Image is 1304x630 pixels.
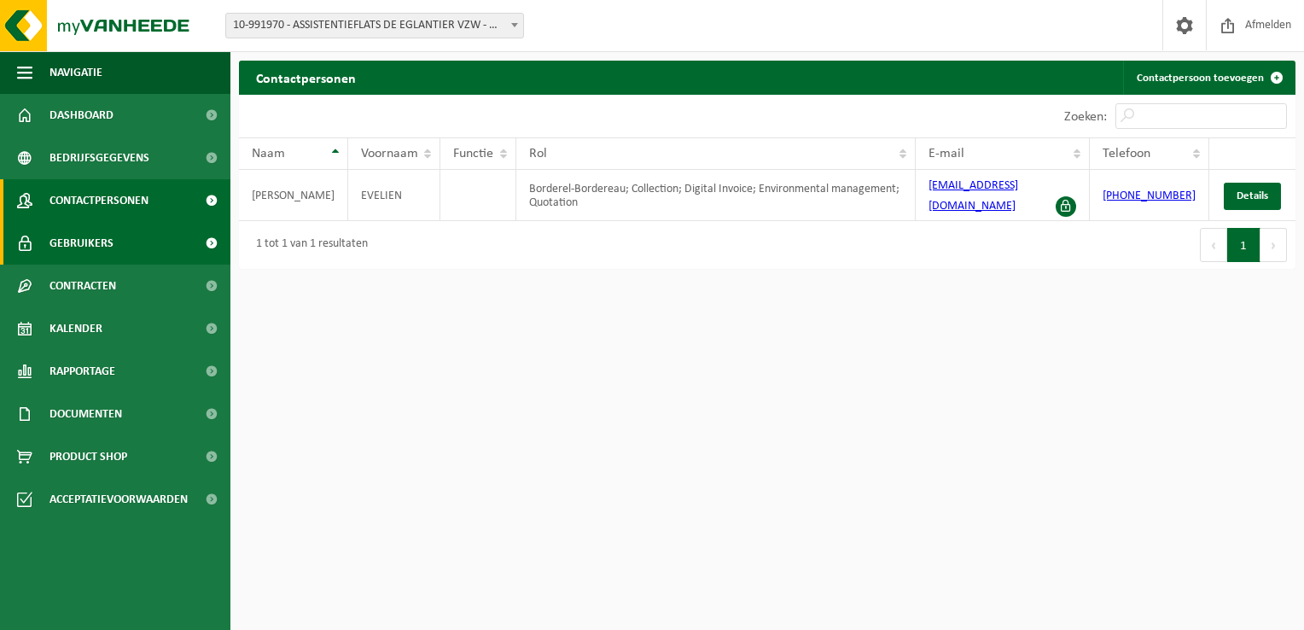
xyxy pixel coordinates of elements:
[516,170,916,221] td: Borderel-Bordereau; Collection; Digital Invoice; Environmental management; Quotation
[226,14,523,38] span: 10-991970 - ASSISTENTIEFLATS DE EGLANTIER VZW - WEVELGEM
[252,147,285,160] span: Naam
[49,350,115,393] span: Rapportage
[929,179,1018,213] a: [EMAIL_ADDRESS][DOMAIN_NAME]
[1103,147,1150,160] span: Telefoon
[49,137,149,179] span: Bedrijfsgegevens
[49,393,122,435] span: Documenten
[453,147,493,160] span: Functie
[239,170,348,221] td: [PERSON_NAME]
[49,307,102,350] span: Kalender
[361,147,418,160] span: Voornaam
[1103,190,1196,202] a: [PHONE_NUMBER]
[49,265,116,307] span: Contracten
[1200,228,1227,262] button: Previous
[1123,61,1294,95] a: Contactpersoon toevoegen
[1064,110,1107,124] label: Zoeken:
[1227,228,1260,262] button: 1
[929,147,964,160] span: E-mail
[49,51,102,94] span: Navigatie
[239,61,373,94] h2: Contactpersonen
[1224,183,1281,210] a: Details
[49,435,127,478] span: Product Shop
[1260,228,1287,262] button: Next
[225,13,524,38] span: 10-991970 - ASSISTENTIEFLATS DE EGLANTIER VZW - WEVELGEM
[1237,190,1268,201] span: Details
[49,94,114,137] span: Dashboard
[49,478,188,521] span: Acceptatievoorwaarden
[247,230,368,260] div: 1 tot 1 van 1 resultaten
[348,170,440,221] td: EVELIEN
[49,222,114,265] span: Gebruikers
[49,179,148,222] span: Contactpersonen
[529,147,547,160] span: Rol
